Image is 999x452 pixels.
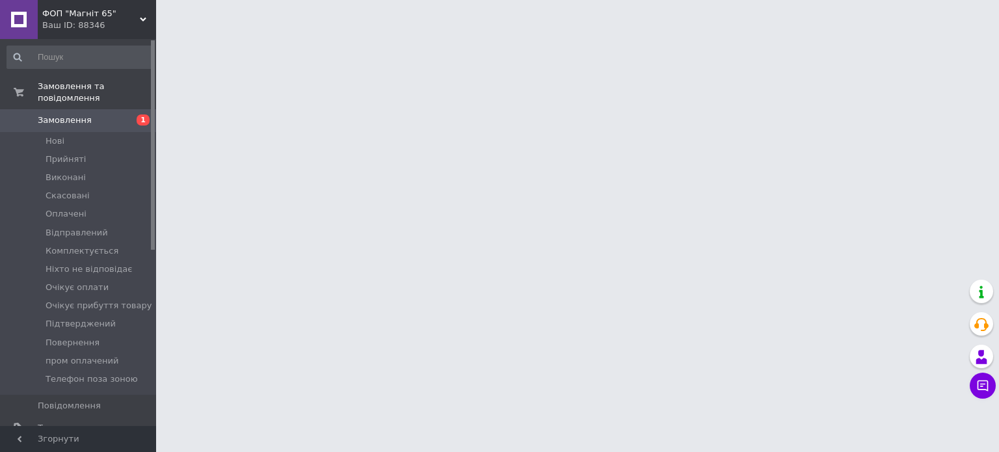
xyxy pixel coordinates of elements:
[46,245,118,257] span: Комплектується
[46,153,86,165] span: Прийняті
[46,190,90,202] span: Скасовані
[46,172,86,183] span: Виконані
[38,81,156,104] span: Замовлення та повідомлення
[46,300,152,312] span: Очікує прибуття товару
[46,208,87,220] span: Оплачені
[38,114,92,126] span: Замовлення
[46,318,116,330] span: Підтверджений
[46,282,109,293] span: Очікує оплати
[46,135,64,147] span: Нові
[38,422,120,434] span: Товари та послуги
[7,46,153,69] input: Пошук
[42,8,140,20] span: ФОП "Магніт 65"
[46,355,118,367] span: пром оплачений
[137,114,150,126] span: 1
[970,373,996,399] button: Чат з покупцем
[46,373,138,385] span: Телефон поза зоною
[46,263,132,275] span: Ніхто не відповідає
[38,400,101,412] span: Повідомлення
[46,227,108,239] span: Відправлений
[46,337,100,349] span: Повернення
[42,20,156,31] div: Ваш ID: 88346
